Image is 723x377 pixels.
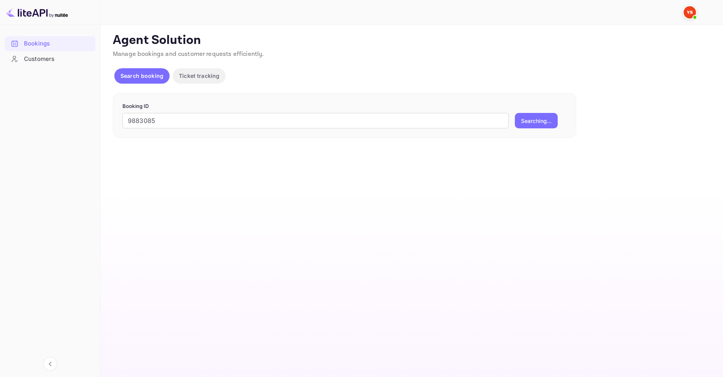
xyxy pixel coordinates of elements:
p: Agent Solution [113,33,709,48]
span: Manage bookings and customer requests efficiently. [113,50,264,58]
img: Yandex Support [684,6,696,19]
button: Searching... [515,113,558,128]
p: Ticket tracking [179,72,219,80]
p: Search booking [120,72,163,80]
div: Customers [5,52,95,67]
div: Bookings [24,39,92,48]
input: Enter Booking ID (e.g., 63782194) [122,113,509,128]
a: Bookings [5,36,95,50]
img: LiteAPI logo [6,6,68,19]
p: Booking ID [122,103,567,110]
button: Collapse navigation [43,357,57,371]
div: Customers [24,55,92,64]
a: Customers [5,52,95,66]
